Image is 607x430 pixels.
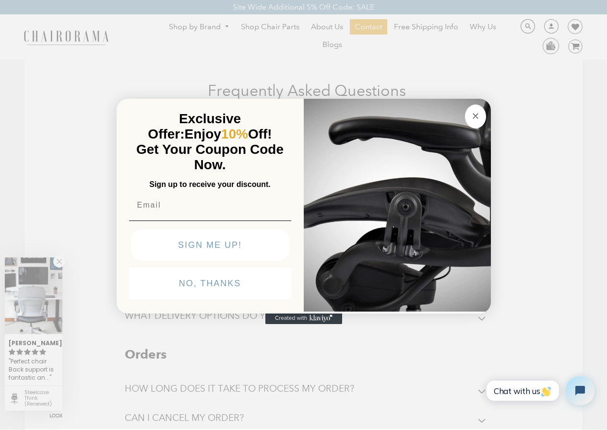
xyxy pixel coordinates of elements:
span: Exclusive Offer: [148,111,241,141]
button: Close dialog [465,105,486,128]
span: Enjoy Off! [185,127,272,141]
a: Created with Klaviyo - opens in a new tab [265,313,342,324]
input: Email [129,196,291,215]
span: Get Your Coupon Code Now. [136,142,284,172]
span: Sign up to receive your discount. [149,180,270,188]
img: 92d77583-a095-41f6-84e7-858462e0427a.jpeg [304,97,491,312]
button: NO, THANKS [129,267,291,299]
button: SIGN ME UP! [131,229,289,261]
iframe: Tidio Chat [479,368,603,413]
span: 10% [221,127,248,141]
